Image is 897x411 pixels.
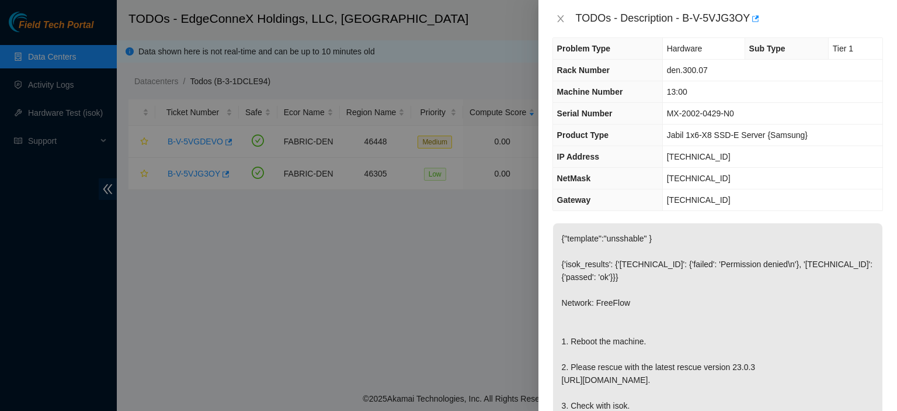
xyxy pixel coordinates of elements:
[667,174,731,183] span: [TECHNICAL_ID]
[556,14,565,23] span: close
[667,109,734,118] span: MX-2002-0429-N0
[557,109,613,118] span: Serial Number
[557,65,610,75] span: Rack Number
[667,195,731,205] span: [TECHNICAL_ID]
[667,44,703,53] span: Hardware
[749,44,785,53] span: Sub Type
[557,87,623,96] span: Machine Number
[576,9,883,28] div: TODOs - Description - B-V-5VJG3OY
[552,13,569,25] button: Close
[667,65,708,75] span: den.300.07
[667,152,731,161] span: [TECHNICAL_ID]
[667,87,687,96] span: 13:00
[557,152,599,161] span: IP Address
[557,130,609,140] span: Product Type
[557,44,611,53] span: Problem Type
[557,195,591,205] span: Gateway
[667,130,808,140] span: Jabil 1x6-X8 SSD-E Server {Samsung}
[557,174,591,183] span: NetMask
[833,44,853,53] span: Tier 1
